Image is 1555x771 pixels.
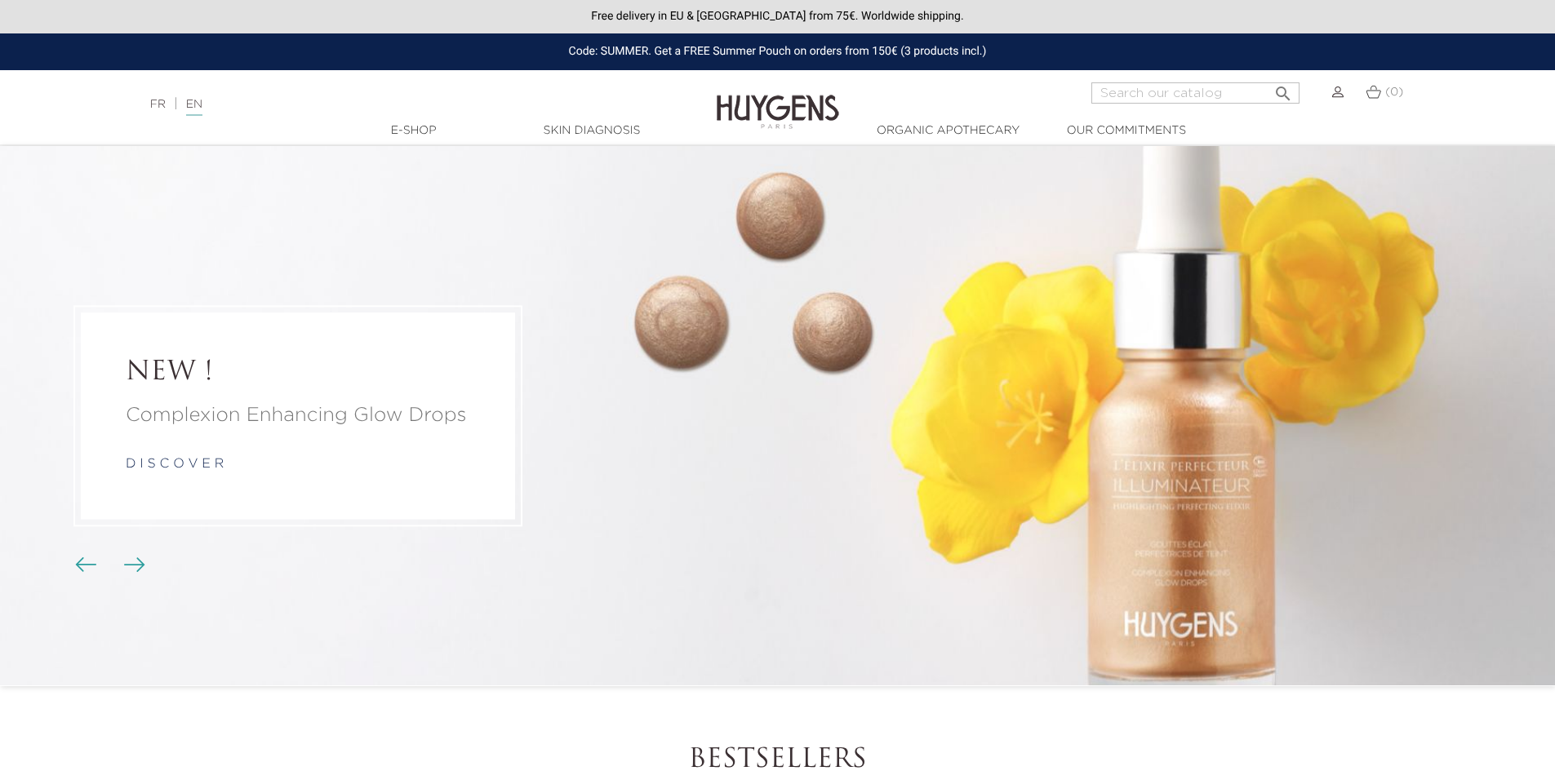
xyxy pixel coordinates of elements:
[186,99,202,116] a: EN
[1091,82,1300,104] input: Search
[1045,122,1208,140] a: Our commitments
[510,122,673,140] a: Skin Diagnosis
[717,69,839,131] img: Huygens
[1268,78,1298,100] button: 
[1385,86,1403,98] span: (0)
[1273,79,1293,99] i: 
[126,458,224,471] a: d i s c o v e r
[867,122,1030,140] a: Organic Apothecary
[126,401,470,430] a: Complexion Enhancing Glow Drops
[126,357,470,388] a: NEW !
[142,95,636,114] div: |
[332,122,495,140] a: E-Shop
[150,99,166,110] a: FR
[82,553,135,578] div: Carousel buttons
